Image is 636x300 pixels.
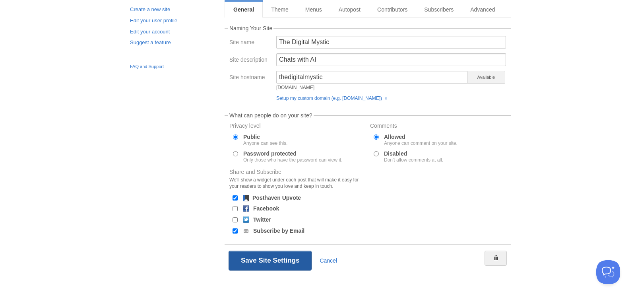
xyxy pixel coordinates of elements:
[297,2,330,18] a: Menus
[228,25,273,31] legend: Naming Your Site
[130,28,208,36] a: Edit your account
[384,151,443,162] label: Disabled
[369,2,416,18] a: Contributors
[243,151,342,162] label: Password protected
[228,113,314,118] legend: What can people do on your site?
[229,169,365,191] label: Share and Subscribe
[384,134,458,146] label: Allowed
[130,6,208,14] a: Create a new site
[252,195,301,201] label: Posthaven Upvote
[416,2,462,18] a: Subscribers
[276,95,387,101] a: Setup my custom domain (e.g. [DOMAIN_NAME]) »
[130,39,208,47] a: Suggest a feature
[330,2,369,18] a: Autopost
[384,141,458,146] div: Anyone can comment on your site.
[370,123,506,131] label: Comments
[229,57,271,64] label: Site description
[253,206,279,211] label: Facebook
[276,85,468,90] div: [DOMAIN_NAME]
[130,17,208,25] a: Edit your user profile
[229,74,271,82] label: Site hostname
[462,2,503,18] a: Advanced
[229,39,271,47] label: Site name
[384,158,443,162] div: Don't allow comments at all.
[253,228,304,234] label: Subscribe by Email
[320,257,337,264] a: Cancel
[130,63,208,70] a: FAQ and Support
[467,71,505,84] span: Available
[243,134,287,146] label: Public
[243,205,249,212] img: facebook.png
[243,216,249,223] img: twitter.png
[253,217,271,222] label: Twitter
[229,123,365,131] label: Privacy level
[225,2,263,18] a: General
[229,251,312,271] button: Save Site Settings
[243,158,342,162] div: Only those who have the password can view it.
[229,177,365,189] div: We'll show a widget under each post that will make it easy for your readers to show you love and ...
[596,260,620,284] iframe: Help Scout Beacon - Open
[263,2,297,18] a: Theme
[243,141,287,146] div: Anyone can see this.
